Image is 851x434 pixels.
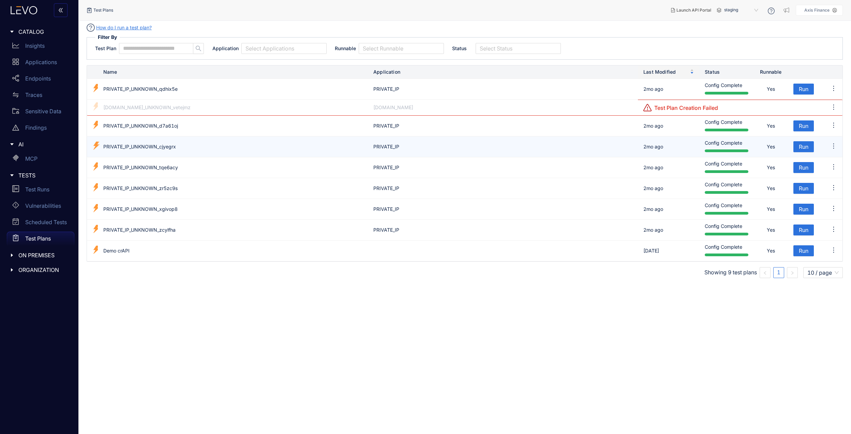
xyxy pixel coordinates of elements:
div: ORGANIZATION [4,263,74,277]
span: ORGANIZATION [18,267,69,273]
span: ellipsis [830,104,837,111]
span: ON PREMISES [18,252,69,258]
td: PRIVATE_IP [368,220,638,241]
span: Run [799,227,808,233]
div: Test Plan Creation Failed [643,104,817,112]
button: Run [793,225,814,235]
span: Application [212,45,239,52]
div: Config Complete [705,202,748,217]
span: 10 / page [807,267,839,278]
span: Launch API Portal [676,8,711,13]
td: PRIVATE_IP_UNKNOWN_qdhix5e [98,79,368,100]
button: Run [793,120,814,131]
span: caret-right [10,173,14,178]
span: left [763,271,767,275]
td: Yes [754,178,788,199]
span: Last Modified [643,68,689,76]
button: Run [793,162,814,173]
span: caret-right [10,267,14,272]
span: ellipsis [830,226,837,233]
th: Name [98,66,368,79]
a: 1 [774,267,784,278]
div: 2mo ago [643,226,663,234]
a: Traces [7,88,74,104]
span: ellipsis [830,122,837,129]
a: MCP [7,152,74,168]
p: Axis Finance [804,8,830,13]
span: Run [799,185,808,191]
span: Run [799,248,808,254]
td: Yes [754,199,788,220]
td: Yes [754,157,788,178]
span: Filter By [95,34,120,41]
div: Config Complete [705,160,748,175]
button: Run [793,141,814,152]
span: search [193,45,204,52]
li: Next Page [787,267,798,278]
td: [DOMAIN_NAME]_UNKNOWN_vetejmz [98,100,368,116]
div: Config Complete [705,222,748,237]
div: CATALOG [4,25,74,39]
button: Run [793,84,814,95]
td: PRIVATE_IP_UNKNOWN_zcylfha [98,220,368,241]
td: PRIVATE_IP_UNKNOWN_xgivop8 [98,199,368,220]
p: Endpoints [25,75,51,82]
span: AI [18,141,69,147]
span: Run [799,164,808,171]
button: right [787,267,798,278]
span: TESTS [18,172,69,178]
td: PRIVATE_IP_UNKNOWN_cjyegrx [98,136,368,157]
span: Run [799,123,808,129]
span: Run [799,206,808,212]
td: PRIVATE_IP [368,79,638,100]
th: Application [368,66,638,79]
li: Showing 9 test plans [704,267,757,278]
span: caret-right [10,29,14,34]
td: PRIVATE_IP_UNKNOWN_zr5zc9s [98,178,368,199]
p: Findings [25,125,47,131]
button: Run [793,204,814,215]
button: Run [793,245,814,256]
span: ellipsis [830,163,837,170]
li: Previous Page [760,267,771,278]
p: Test Runs [25,186,49,192]
span: ellipsis [830,247,837,254]
div: Config Complete [705,118,748,133]
div: Config Complete [705,243,748,258]
th: Status [699,66,754,79]
td: PRIVATE_IP [368,199,638,220]
div: Config Complete [705,139,748,154]
div: 2mo ago [643,185,663,192]
div: [DATE] [643,247,659,255]
div: Config Complete [705,82,748,97]
button: Run [793,183,814,194]
p: Applications [25,59,57,65]
span: caret-right [10,253,14,258]
a: Test Runs [7,183,74,199]
span: Status [452,45,467,52]
td: Demo crAPI [98,241,368,261]
td: PRIVATE_IP [368,136,638,157]
span: Run [799,144,808,150]
button: left [760,267,771,278]
a: Vulnerabilities [7,199,74,215]
span: caret-right [10,142,14,147]
div: Test Plans [87,8,113,13]
td: PRIVATE_IP_UNKNOWN_d7a61oj [98,116,368,136]
span: double-left [58,8,63,14]
td: PRIVATE_IP [368,116,638,136]
a: Insights [7,39,74,55]
div: Page Size [803,267,843,278]
td: PRIVATE_IP [368,157,638,178]
button: double-left [54,3,68,17]
a: Applications [7,55,74,72]
a: Scheduled Tests [7,215,74,232]
div: 2mo ago [643,122,663,130]
td: PRIVATE_IP [368,178,638,199]
div: TESTS [4,168,74,183]
span: staging [724,5,760,16]
a: How do I run a test plan? [96,24,152,31]
p: Insights [25,43,45,49]
span: Run [799,86,808,92]
span: ellipsis [830,143,837,149]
